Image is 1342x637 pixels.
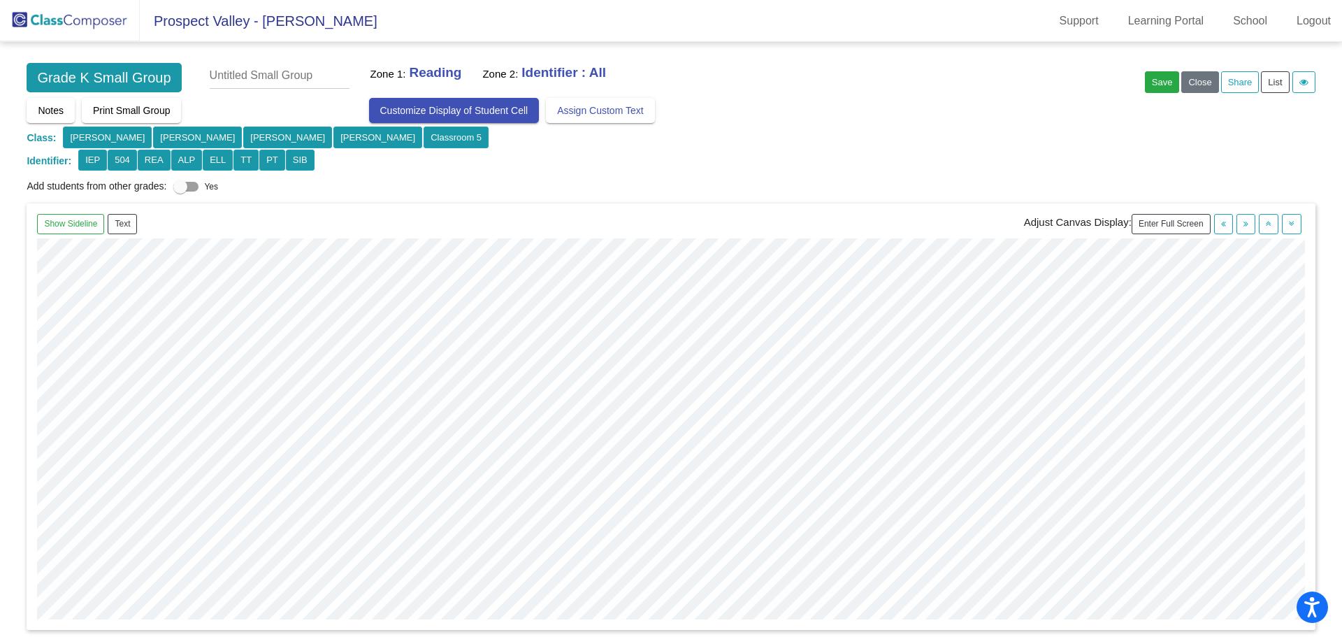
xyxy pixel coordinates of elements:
button: PT [259,150,285,171]
a: Share [1221,71,1260,93]
button: [PERSON_NAME] [153,127,242,148]
button: REA [138,150,171,171]
button: Increase Height [1282,214,1301,234]
span: Class: [27,132,56,143]
span: Grade K Small Group [27,63,181,92]
button: Classroom 5 [424,127,489,148]
span: Print Small Group [93,105,170,116]
button: [PERSON_NAME] [333,127,422,148]
span: Yes [204,178,218,195]
button: IEP [78,150,107,171]
button: Print Small Group [82,98,181,123]
button: [PERSON_NAME] [243,127,332,148]
button: Customize Display of Student Cell [369,98,540,123]
button: SIB [286,150,315,171]
span: Assign Custom Text [557,105,643,116]
h5: Zone 1: [370,66,406,80]
label: Adjust Canvas Display: [1024,215,1132,231]
h5: Zone 2: [482,66,518,80]
button: Text [108,214,137,234]
span: Prospect Valley - [PERSON_NAME] [140,10,377,32]
button: Enter Full Screen [1132,214,1211,234]
a: Activity Log [1292,71,1315,93]
span: Add students from other grades: [27,172,166,194]
a: Logout [1285,10,1342,32]
span: Identifier: [27,155,71,166]
button: Show Sideline [37,214,104,234]
button: TT [233,150,259,171]
a: Support [1048,10,1110,32]
a: School [1222,10,1278,32]
button: Increase Width [1236,214,1255,234]
button: Notes [27,98,75,123]
button: Assign Custom Text [546,98,654,123]
button: Decrease Height [1259,214,1278,234]
button: Save [1145,71,1180,93]
a: Learning Portal [1117,10,1215,32]
b: Identifier : All [521,65,606,80]
button: [PERSON_NAME] [63,127,152,148]
button: 504 [108,150,137,171]
button: Close [1181,71,1218,93]
button: ELL [203,150,233,171]
button: ALP [171,150,203,171]
b: Reading [409,65,461,80]
input: Untitled Small Group [210,63,349,89]
span: Notes [38,105,64,116]
button: Decrease Width [1214,214,1233,234]
span: Customize Display of Student Cell [380,105,528,116]
button: List [1261,71,1289,93]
